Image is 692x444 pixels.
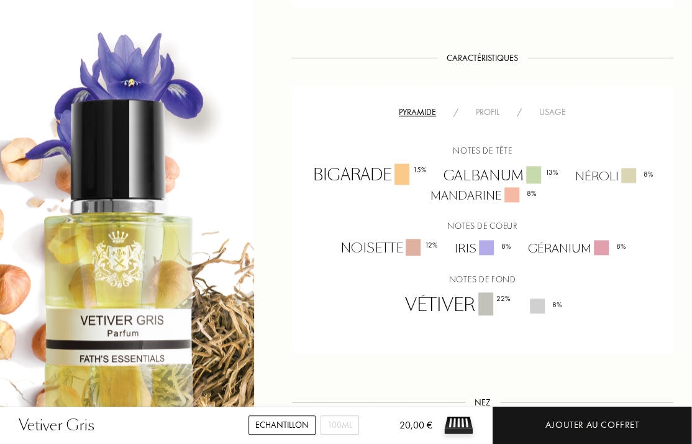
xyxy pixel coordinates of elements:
div: 13 % [545,167,558,178]
div: Notes de coeur [301,220,664,233]
div: Noisette [331,239,445,257]
div: 8 % [616,241,626,252]
div: 22 % [496,293,511,304]
div: Notes de tête [301,144,664,157]
div: Géranium [519,240,634,257]
div: Galbanum [434,166,566,186]
div: Néroli [566,168,661,185]
div: Iris [445,240,519,257]
div: Vetiver Gris [19,414,94,437]
div: 15 % [413,164,427,175]
div: Vétiver [396,292,518,318]
div: / [445,106,467,119]
div: Mandarine [421,187,544,204]
div: 100mL [321,415,359,435]
div: Profil [467,106,508,119]
div: 8 % [644,169,653,180]
div: Ajouter au coffret [545,418,639,432]
div: Usage [530,106,575,119]
div: 8 % [501,241,511,252]
div: / [508,106,530,119]
div: Echantillon [248,415,316,435]
div: 8 % [552,299,562,310]
div: Notes de fond [301,273,664,286]
div: 20,00 € [380,418,432,444]
div: Bigarade [304,164,434,187]
img: sample box sommelier du parfum [440,407,477,444]
div: 8 % [527,188,537,199]
div: 12 % [425,239,438,251]
div: Pyramide [390,106,445,119]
